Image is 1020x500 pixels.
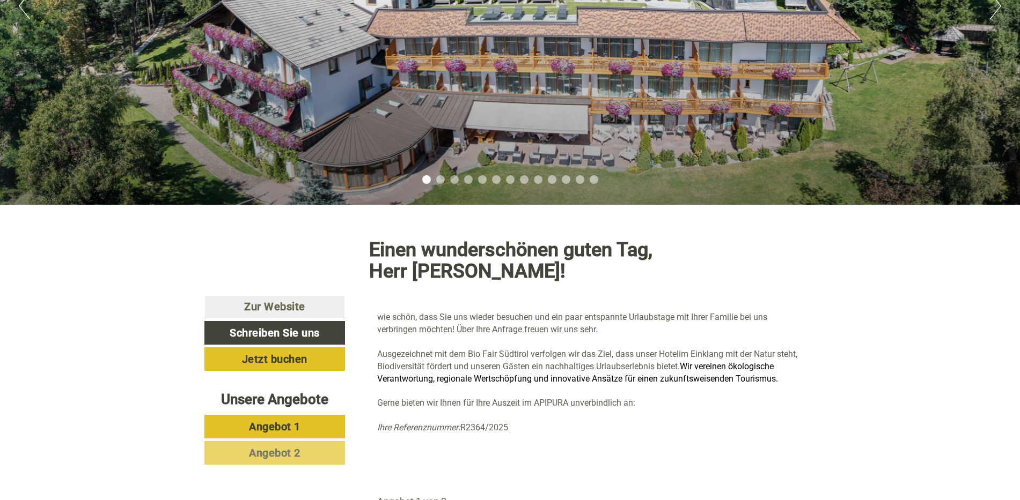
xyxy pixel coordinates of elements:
[204,347,346,371] a: Jetzt buchen
[377,311,800,336] p: wie schön, dass Sie uns wieder besuchen und ein paar entspannte Urlaubstage mit Ihrer Familie bei...
[377,349,797,371] span: im Einklang mit der Natur steht, Biodiversität fördert und unseren Gästen ein nachhaltiges Urlaub...
[204,321,346,345] a: Schreiben Sie uns
[249,446,300,459] span: Angebot 2
[204,295,346,318] a: Zur Website
[204,390,346,409] div: Unsere Angebote
[377,348,800,385] p: Ausgezeichnet mit dem Bio Fair Südtirol verfolgen wir das Ziel, dass unser Hotel
[377,361,778,384] span: Wir vereinen ökologische Verantwortung, regionale Wertschöpfung und innovative Ansätze für einen ...
[377,422,800,434] p: R2364/2025
[369,240,808,282] h1: Einen wunderschönen guten Tag, Herr [PERSON_NAME]!
[377,397,800,409] p: Gerne bieten wir Ihnen für Ihre Auszeit im APIPURA unverbindlich an:
[249,420,300,433] span: Angebot 1
[377,422,460,432] em: Ihre Referenznummer:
